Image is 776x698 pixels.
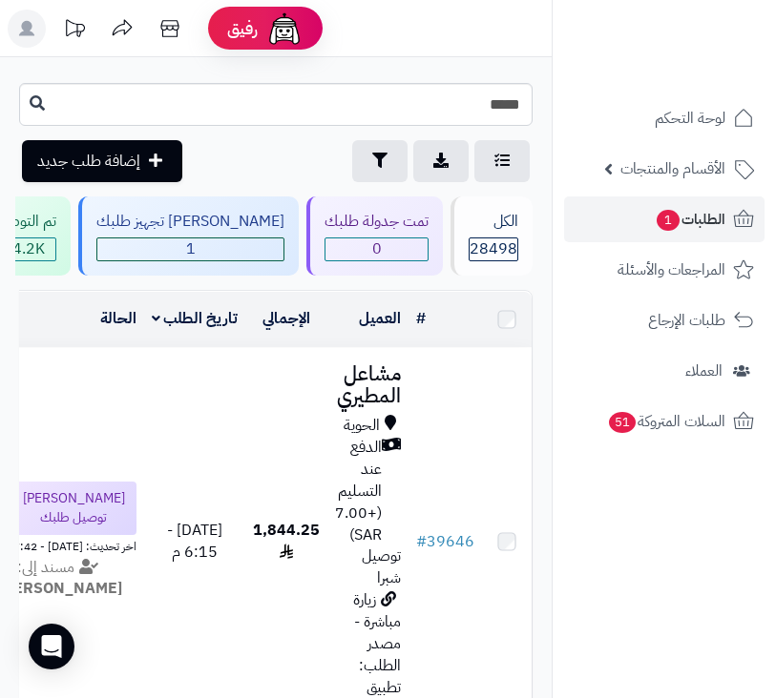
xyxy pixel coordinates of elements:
[100,307,136,330] a: الحالة
[655,206,725,233] span: الطلبات
[97,238,283,260] span: 1
[469,211,518,233] div: الكل
[655,105,725,132] span: لوحة التحكم
[685,358,723,384] span: العملاء
[416,530,427,553] span: #
[416,307,426,330] a: #
[607,408,725,435] span: السلات المتروكة
[564,196,765,242] a: الطلبات1
[416,530,474,553] a: #39646
[335,437,382,545] span: الدفع عند التسليم (+7.00 SAR)
[447,196,536,276] a: الكل28498
[74,196,303,276] a: [PERSON_NAME] تجهيز طلبك 1
[657,210,680,231] span: 1
[648,307,725,334] span: طلبات الإرجاع
[51,10,98,52] a: تحديثات المنصة
[23,489,125,527] span: [PERSON_NAME] توصيل طلبك
[618,257,725,283] span: المراجعات والأسئلة
[335,363,401,407] h3: مشاعل المطيري
[564,348,765,394] a: العملاء
[325,238,428,260] span: 0
[152,307,239,330] a: تاريخ الطلب
[609,412,637,433] span: 51
[646,14,758,54] img: logo-2.png
[227,17,258,40] span: رفيق
[37,150,140,173] span: إضافة طلب جديد
[265,10,304,48] img: ai-face.png
[359,307,401,330] a: العميل
[325,211,429,233] div: تمت جدولة طلبك
[620,155,725,182] span: الأقسام والمنتجات
[564,95,765,141] a: لوحة التحكم
[564,399,765,444] a: السلات المتروكة51
[564,298,765,343] a: طلبات الإرجاع
[253,519,320,564] span: 1,844.25
[362,544,401,589] span: توصيل شبرا
[167,519,222,564] span: [DATE] - 6:15 م
[29,624,74,669] div: Open Intercom Messenger
[344,415,380,437] span: الحوية
[96,211,284,233] div: [PERSON_NAME] تجهيز طلبك
[262,307,310,330] a: الإجمالي
[22,140,182,182] a: إضافة طلب جديد
[303,196,447,276] a: تمت جدولة طلبك 0
[564,247,765,293] a: المراجعات والأسئلة
[470,238,517,260] span: 28498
